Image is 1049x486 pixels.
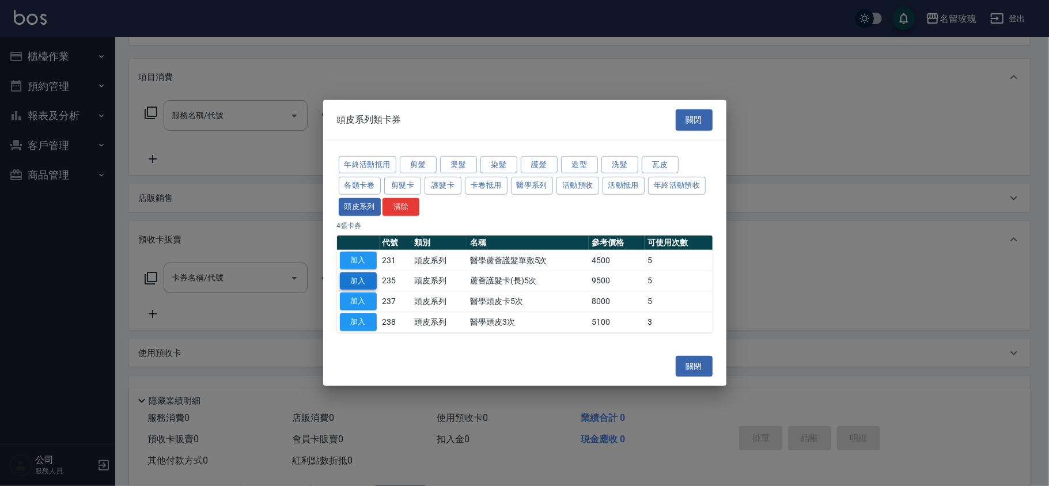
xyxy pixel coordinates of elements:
button: 剪髮卡 [384,177,421,195]
button: 清除 [383,198,419,216]
td: 231 [380,250,412,271]
td: 醫學頭皮卡5次 [467,291,589,312]
td: 5100 [589,312,645,332]
th: 類別 [411,236,467,250]
td: 235 [380,271,412,291]
button: 活動預收 [556,177,599,195]
th: 參考價格 [589,236,645,250]
button: 護髮 [521,155,558,173]
button: 年終活動預收 [648,177,706,195]
button: 加入 [340,272,377,290]
td: 醫學頭皮3次 [467,312,589,332]
td: 5 [645,271,712,291]
th: 可使用次數 [645,236,712,250]
button: 染髮 [480,155,517,173]
button: 關閉 [676,356,713,377]
button: 加入 [340,313,377,331]
td: 頭皮系列 [411,250,467,271]
td: 3 [645,312,712,332]
button: 造型 [561,155,598,173]
p: 4 張卡券 [337,221,713,231]
th: 名稱 [467,236,589,250]
th: 代號 [380,236,412,250]
td: 5 [645,291,712,312]
button: 頭皮系列 [339,198,381,216]
button: 瓦皮 [642,155,679,173]
td: 238 [380,312,412,332]
button: 醫學系列 [511,177,554,195]
button: 護髮卡 [425,177,461,195]
td: 頭皮系列 [411,291,467,312]
button: 年終活動抵用 [339,155,396,173]
td: 蘆薈護髮卡(長)5次 [467,271,589,291]
button: 洗髮 [601,155,638,173]
button: 燙髮 [440,155,477,173]
td: 頭皮系列 [411,271,467,291]
td: 4500 [589,250,645,271]
button: 關閉 [676,109,713,131]
td: 醫學蘆薈護髮單敷5次 [467,250,589,271]
button: 活動抵用 [603,177,645,195]
td: 8000 [589,291,645,312]
td: 頭皮系列 [411,312,467,332]
td: 5 [645,250,712,271]
td: 237 [380,291,412,312]
button: 各類卡卷 [339,177,381,195]
button: 加入 [340,252,377,269]
td: 9500 [589,271,645,291]
button: 加入 [340,293,377,310]
button: 剪髮 [400,155,437,173]
button: 卡卷抵用 [465,177,508,195]
span: 頭皮系列類卡券 [337,114,402,126]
